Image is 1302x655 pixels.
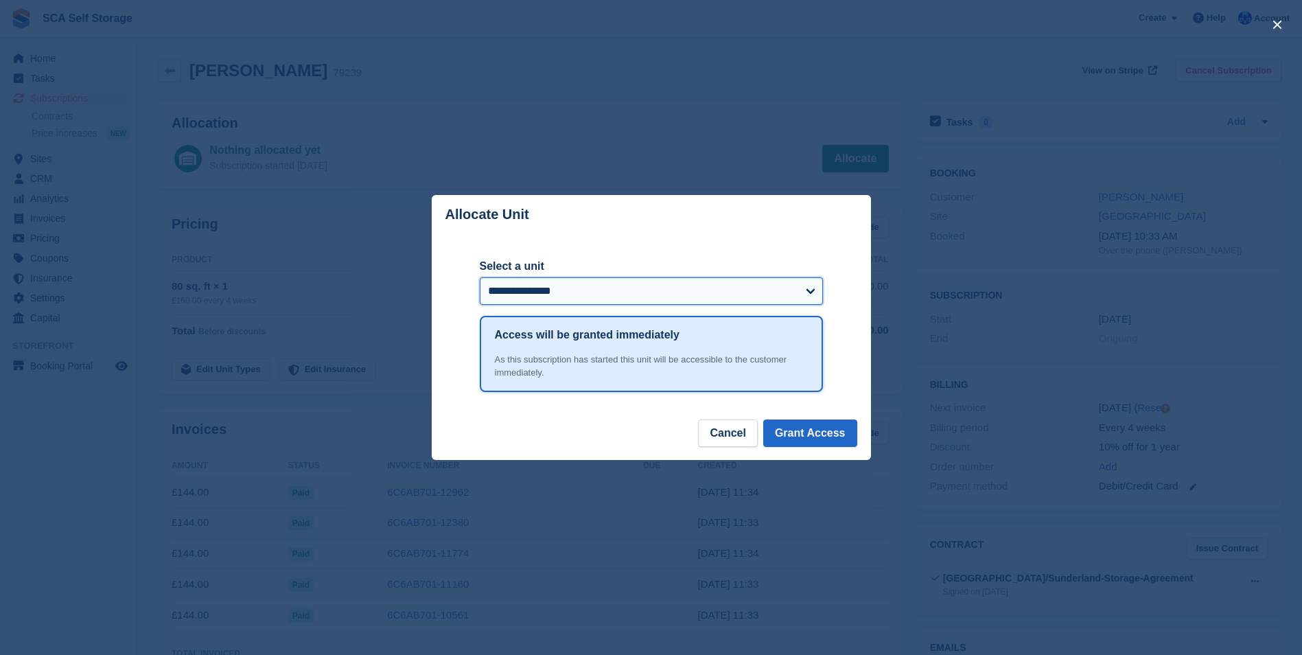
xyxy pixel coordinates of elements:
[495,327,679,343] h1: Access will be granted immediately
[480,258,823,275] label: Select a unit
[763,420,857,447] button: Grant Access
[495,353,808,380] div: As this subscription has started this unit will be accessible to the customer immediately.
[445,207,529,222] p: Allocate Unit
[1266,14,1288,36] button: close
[698,420,757,447] button: Cancel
